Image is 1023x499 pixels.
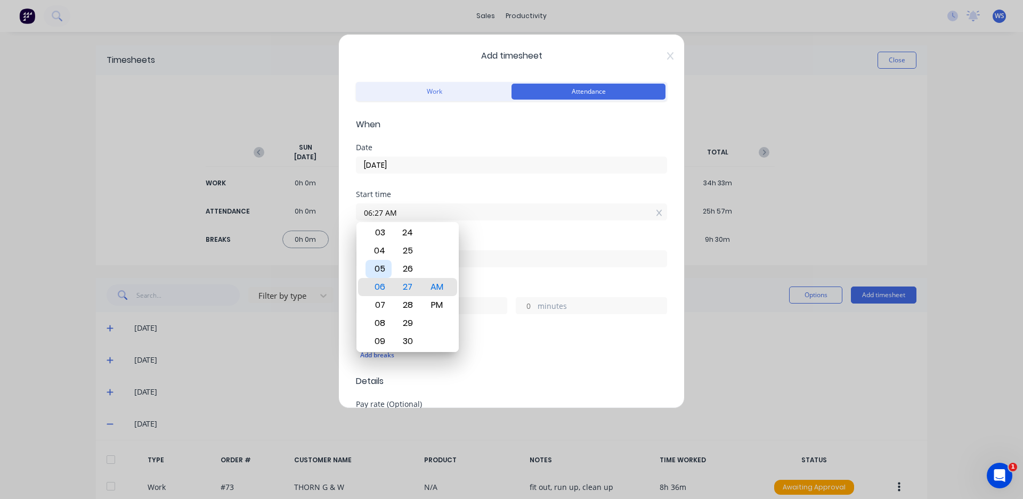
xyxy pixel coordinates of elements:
div: 06 [366,278,392,296]
button: Attendance [511,84,665,100]
div: 08 [366,314,392,332]
div: 28 [395,296,421,314]
div: Hours worked [356,284,667,292]
label: minutes [538,300,667,314]
span: When [356,118,667,131]
div: 03 [366,224,392,242]
div: 25 [395,242,421,260]
div: 29 [395,314,421,332]
span: Details [356,375,667,388]
div: Finish time [356,238,667,245]
input: 0 [516,298,535,314]
div: Hour [364,222,393,352]
div: 24 [395,224,421,242]
div: Breaks [356,331,667,339]
button: Work [358,84,511,100]
span: Add timesheet [356,50,667,62]
div: Date [356,144,667,151]
div: Add breaks [360,348,663,362]
div: AM [424,278,450,296]
div: 05 [366,260,392,278]
div: 04 [366,242,392,260]
div: 26 [395,260,421,278]
div: Start time [356,191,667,198]
div: Pay rate (Optional) [356,400,667,408]
div: 09 [366,332,392,350]
div: 27 [395,278,421,296]
div: 30 [395,332,421,350]
div: 07 [366,296,392,314]
div: PM [424,296,450,314]
div: Minute [393,222,423,352]
iframe: Intercom live chat [987,463,1012,488]
span: 1 [1009,463,1017,471]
